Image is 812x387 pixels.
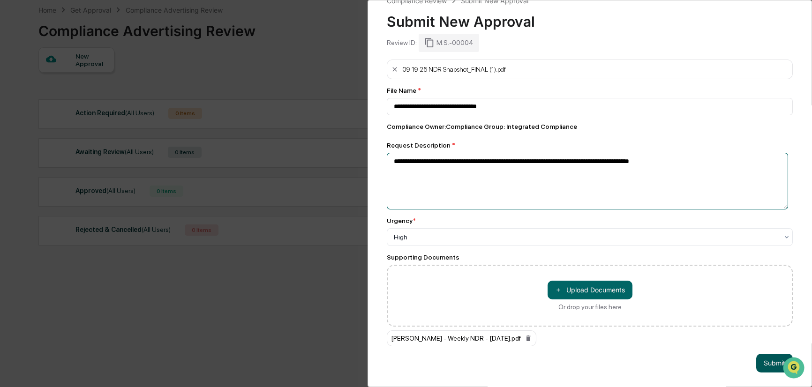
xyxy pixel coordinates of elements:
div: Request Description [387,141,793,149]
a: 🖐️Preclearance [6,114,64,131]
div: 09 19 25 NDR Snapshot_FINAL (1).pdf [402,66,506,73]
div: Or drop your files here [558,303,622,311]
div: Start new chat [32,71,154,81]
div: [PERSON_NAME] - Weekly NDR - [DATE].pdf [387,330,536,346]
button: Start new chat [159,74,171,85]
div: 🗄️ [68,119,75,126]
div: Submit New Approval [387,6,793,30]
span: Attestations [77,118,116,127]
div: We're available if you need us! [32,81,119,88]
div: M.S.-00004 [419,34,479,52]
p: How can we help? [9,19,171,34]
div: File Name [387,87,793,94]
span: ＋ [555,285,562,294]
a: 🔎Data Lookup [6,132,63,149]
button: Or drop your files here [548,281,632,299]
div: Urgency [387,217,416,224]
button: Submit [756,354,793,372]
a: Powered byPylon [66,158,113,165]
img: 1746055101610-c473b297-6a78-478c-a979-82029cc54cd1 [9,71,26,88]
div: 🔎 [9,136,17,144]
span: Pylon [93,158,113,165]
div: 🖐️ [9,119,17,126]
iframe: Open customer support [782,356,807,381]
span: Preclearance [19,118,60,127]
div: Review ID: [387,39,417,46]
a: 🗄️Attestations [64,114,120,131]
span: Data Lookup [19,135,59,145]
div: Compliance Owner : Compliance Group: Integrated Compliance [387,123,793,130]
div: Supporting Documents [387,253,793,261]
